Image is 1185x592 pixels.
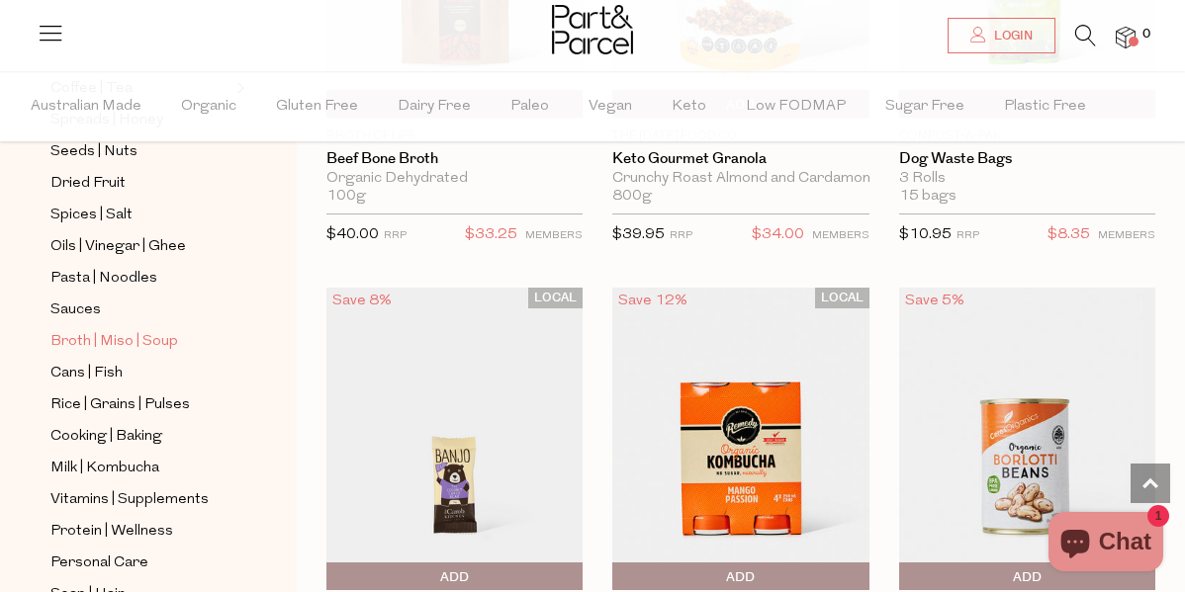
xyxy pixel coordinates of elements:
[1048,222,1090,248] span: $8.35
[50,330,178,354] span: Broth | Miso | Soup
[50,235,186,259] span: Oils | Vinegar | Ghee
[899,288,1155,590] img: Borlotti Beans
[326,150,583,168] a: Beef Bone Broth
[50,204,133,227] span: Spices | Salt
[746,72,846,141] span: Low FODMAP
[670,230,692,241] small: RRP
[276,72,358,141] span: Gluten Free
[510,72,549,141] span: Paleo
[612,227,665,242] span: $39.95
[1004,72,1086,141] span: Plastic Free
[812,230,869,241] small: MEMBERS
[50,488,209,512] span: Vitamins | Supplements
[326,288,583,590] img: Banjo Bear
[50,393,190,417] span: Rice | Grains | Pulses
[589,72,632,141] span: Vegan
[885,72,964,141] span: Sugar Free
[181,72,236,141] span: Organic
[50,139,230,164] a: Seeds | Nuts
[528,288,583,308] span: LOCAL
[1138,26,1155,43] span: 0
[326,170,583,188] div: Organic Dehydrated
[752,222,804,248] span: $34.00
[50,520,173,544] span: Protein | Wellness
[465,222,517,248] span: $33.25
[899,288,970,314] div: Save 5%
[899,150,1155,168] a: Dog Waste Bags
[612,562,868,590] button: Add To Parcel
[899,227,952,242] span: $10.95
[525,230,583,241] small: MEMBERS
[612,288,868,590] img: Kombucha Organic
[50,457,159,480] span: Milk | Kombucha
[612,170,868,188] div: Crunchy Roast Almond and Cardamom
[50,298,101,322] span: Sauces
[384,230,407,241] small: RRP
[1098,230,1155,241] small: MEMBERS
[326,562,583,590] button: Add To Parcel
[50,519,230,544] a: Protein | Wellness
[50,267,157,291] span: Pasta | Noodles
[50,392,230,417] a: Rice | Grains | Pulses
[948,18,1055,53] a: Login
[612,288,693,314] div: Save 12%
[50,362,123,385] span: Cans | Fish
[50,551,148,575] span: Personal Care
[326,288,398,314] div: Save 8%
[1116,27,1136,47] a: 0
[899,562,1155,590] button: Add To Parcel
[398,72,471,141] span: Dairy Free
[326,188,366,206] span: 100g
[672,72,706,141] span: Keto
[50,425,162,449] span: Cooking | Baking
[899,170,1155,188] div: 3 Rolls
[50,297,230,322] a: Sauces
[50,140,137,164] span: Seeds | Nuts
[957,230,979,241] small: RRP
[50,171,230,196] a: Dried Fruit
[50,361,230,385] a: Cans | Fish
[50,456,230,480] a: Milk | Kombucha
[50,424,230,449] a: Cooking | Baking
[326,227,379,242] span: $40.00
[612,150,868,168] a: Keto Gourmet Granola
[50,203,230,227] a: Spices | Salt
[50,550,230,575] a: Personal Care
[899,188,957,206] span: 15 bags
[989,28,1033,44] span: Login
[50,487,230,512] a: Vitamins | Supplements
[50,266,230,291] a: Pasta | Noodles
[815,288,869,308] span: LOCAL
[50,172,126,196] span: Dried Fruit
[1043,512,1169,576] inbox-online-store-chat: Shopify online store chat
[50,234,230,259] a: Oils | Vinegar | Ghee
[612,188,652,206] span: 800g
[50,329,230,354] a: Broth | Miso | Soup
[552,5,633,54] img: Part&Parcel
[31,72,141,141] span: Australian Made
